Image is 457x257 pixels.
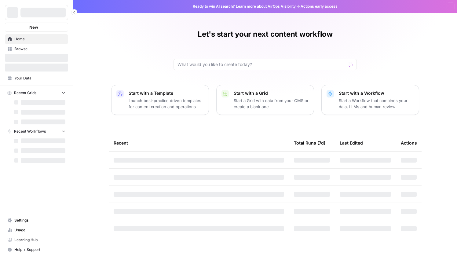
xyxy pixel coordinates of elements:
[14,227,65,233] span: Usage
[236,4,256,9] a: Learn more
[5,23,68,32] button: New
[14,46,65,52] span: Browse
[5,225,68,235] a: Usage
[5,73,68,83] a: Your Data
[129,97,204,110] p: Launch best-practice driven templates for content creation and operations
[14,237,65,243] span: Learning Hub
[5,215,68,225] a: Settings
[177,61,345,68] input: What would you like to create today?
[114,134,284,151] div: Recent
[111,85,209,115] button: Start with a TemplateLaunch best-practice driven templates for content creation and operations
[234,97,309,110] p: Start a Grid with data from your CMS or create a blank one
[14,75,65,81] span: Your Data
[198,29,333,39] h1: Let's start your next content workflow
[193,4,296,9] span: Ready to win AI search? about AirOps Visibility
[340,134,363,151] div: Last Edited
[5,34,68,44] a: Home
[129,90,204,96] p: Start with a Template
[321,85,419,115] button: Start with a WorkflowStart a Workflow that combines your data, LLMs and human review
[14,129,46,134] span: Recent Workflows
[5,88,68,97] button: Recent Grids
[5,127,68,136] button: Recent Workflows
[301,4,338,9] span: Actions early access
[401,134,417,151] div: Actions
[29,24,38,30] span: New
[294,134,325,151] div: Total Runs (7d)
[339,97,414,110] p: Start a Workflow that combines your data, LLMs and human review
[5,235,68,245] a: Learning Hub
[14,90,36,96] span: Recent Grids
[5,44,68,54] a: Browse
[5,245,68,255] button: Help + Support
[14,247,65,252] span: Help + Support
[14,36,65,42] span: Home
[216,85,314,115] button: Start with a GridStart a Grid with data from your CMS or create a blank one
[234,90,309,96] p: Start with a Grid
[14,218,65,223] span: Settings
[339,90,414,96] p: Start with a Workflow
